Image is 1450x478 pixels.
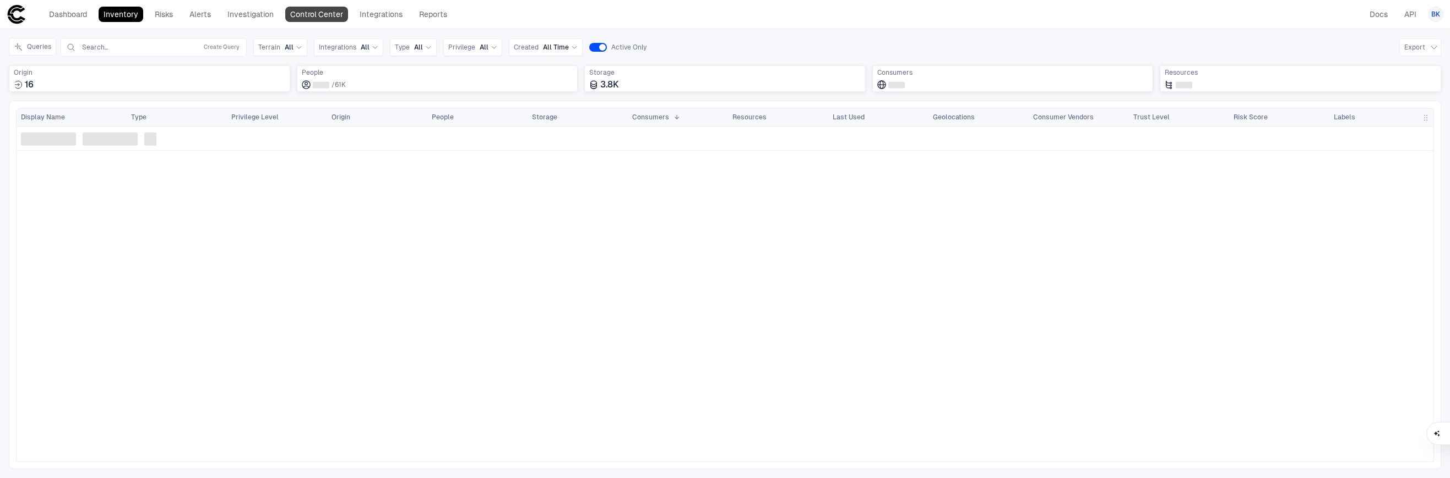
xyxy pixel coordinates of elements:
[872,65,1154,92] div: Total consumers using identities
[9,65,290,92] div: Total sources where identities were created
[258,43,280,52] span: Terrain
[1033,113,1094,122] span: Consumer Vendors
[9,38,56,56] button: Queries
[532,113,557,122] span: Storage
[99,7,143,22] a: Inventory
[877,68,1149,77] span: Consumers
[184,7,216,22] a: Alerts
[611,43,647,52] span: Active Only
[414,7,452,22] a: Reports
[632,113,669,122] span: Consumers
[414,43,423,52] span: All
[732,113,767,122] span: Resources
[833,113,865,122] span: Last Used
[1160,65,1441,92] div: Total resources accessed or granted by identities
[448,43,475,52] span: Privilege
[514,43,539,52] span: Created
[319,43,356,52] span: Integrations
[332,113,350,122] span: Origin
[9,38,61,56] div: Expand queries side panel
[432,113,454,122] span: People
[231,113,279,122] span: Privilege Level
[600,79,619,90] span: 3.8K
[335,81,346,89] span: 61K
[332,81,335,89] span: /
[21,113,65,122] span: Display Name
[355,7,408,22] a: Integrations
[933,113,975,122] span: Geolocations
[361,43,370,52] span: All
[1234,113,1268,122] span: Risk Score
[589,68,861,77] span: Storage
[131,113,146,122] span: Type
[25,79,34,90] span: 16
[1334,113,1355,122] span: Labels
[1133,113,1170,122] span: Trust Level
[584,65,866,92] div: Total storage locations where identities are stored
[1399,39,1441,56] button: Export
[202,41,242,54] button: Create Query
[44,7,92,22] a: Dashboard
[302,68,573,77] span: People
[543,43,569,52] span: All Time
[480,43,488,52] span: All
[285,43,294,52] span: All
[297,65,578,92] div: Total employees associated with identities
[1399,7,1421,22] a: API
[150,7,178,22] a: Risks
[1165,68,1436,77] span: Resources
[395,43,410,52] span: Type
[222,7,279,22] a: Investigation
[1365,7,1393,22] a: Docs
[14,68,285,77] span: Origin
[1431,10,1440,19] span: BK
[1428,7,1443,22] button: BK
[285,7,348,22] a: Control Center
